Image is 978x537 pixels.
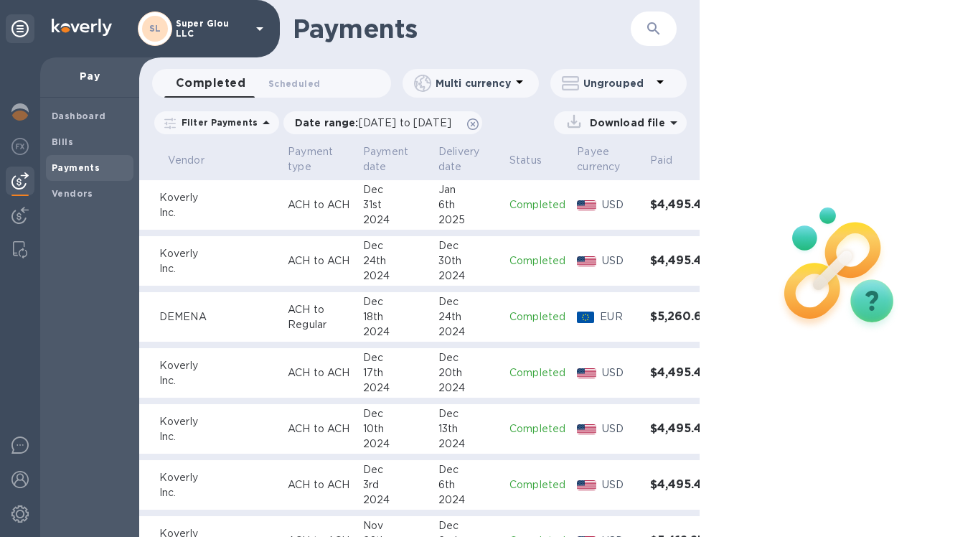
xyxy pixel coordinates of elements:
div: 3rd [363,477,427,492]
p: ACH to ACH [288,253,352,268]
b: Payments [52,162,100,173]
div: 18th [363,309,427,324]
div: Unpin categories [6,14,34,43]
p: Download file [584,116,665,130]
p: Ungrouped [583,76,652,90]
div: Date range:[DATE] to [DATE] [283,111,482,134]
div: Jan [438,182,498,197]
p: Vendor [168,153,204,168]
div: Dec [438,406,498,421]
p: Filter Payments [176,116,258,129]
p: Payment date [363,144,408,174]
img: USD [577,480,596,490]
div: 2025 [438,213,498,228]
h3: $4,495.44 [650,422,713,436]
img: USD [577,424,596,434]
div: Dec [363,294,427,309]
p: ACH to ACH [288,197,352,213]
p: Date range : [295,116,459,130]
div: Dec [363,462,427,477]
div: 20th [438,365,498,380]
p: Completed [509,253,565,268]
p: USD [602,421,639,436]
div: Dec [438,350,498,365]
img: USD [577,256,596,266]
div: Dec [438,294,498,309]
div: Inc. [159,261,276,276]
h3: $4,495.44 [650,198,713,212]
div: Dec [363,350,427,365]
img: Foreign exchange [11,138,29,155]
div: 2024 [363,492,427,508]
span: Paid [650,153,691,168]
div: 24th [438,309,498,324]
p: ACH to ACH [288,421,352,436]
b: SL [149,23,161,34]
div: 31st [363,197,427,213]
span: Payment type [288,144,352,174]
div: Dec [438,462,498,477]
div: 2024 [363,213,427,228]
div: Dec [363,238,427,253]
p: Completed [509,477,565,492]
b: Bills [52,136,73,147]
span: Status [509,153,560,168]
span: Payment date [363,144,427,174]
div: 10th [363,421,427,436]
p: Multi currency [436,76,511,90]
h3: $4,495.44 [650,478,713,492]
div: 2024 [438,324,498,340]
div: Inc. [159,429,276,444]
h3: $4,495.44 [650,254,713,268]
p: Status [509,153,542,168]
p: Paid [650,153,672,168]
div: Inc. [159,205,276,220]
span: [DATE] to [DATE] [359,117,451,129]
p: Completed [509,309,565,324]
img: Logo [52,19,112,36]
div: Koverly [159,414,276,429]
div: Nov [363,518,427,533]
p: ACH to Regular [288,302,352,332]
p: USD [602,365,639,380]
span: Completed [176,73,245,93]
img: USD [577,368,596,378]
h1: Payments [293,14,631,44]
p: Pay [52,69,128,83]
b: Vendors [52,188,93,199]
div: Koverly [159,358,276,373]
p: Completed [509,197,565,213]
h3: $5,260.63 [650,310,713,324]
p: USD [602,477,639,492]
div: 2024 [438,268,498,284]
div: 6th [438,477,498,492]
div: 2024 [363,268,427,284]
p: USD [602,253,639,268]
p: EUR [600,309,639,324]
img: USD [577,200,596,210]
div: 24th [363,253,427,268]
h3: $4,495.44 [650,366,713,380]
div: 13th [438,421,498,436]
div: 2024 [363,436,427,452]
div: 6th [438,197,498,213]
p: Payment type [288,144,333,174]
div: Koverly [159,246,276,261]
div: Dec [363,182,427,197]
div: 30th [438,253,498,268]
span: Payee currency [577,144,639,174]
p: Payee currency [577,144,620,174]
div: Dec [363,406,427,421]
div: 2024 [363,324,427,340]
div: Dec [438,518,498,533]
p: Super Glou LLC [176,19,248,39]
div: 2024 [438,436,498,452]
p: ACH to ACH [288,477,352,492]
p: Delivery date [438,144,479,174]
p: ACH to ACH [288,365,352,380]
div: 17th [363,365,427,380]
b: Dashboard [52,111,106,121]
div: Dec [438,238,498,253]
span: Delivery date [438,144,498,174]
p: Completed [509,365,565,380]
